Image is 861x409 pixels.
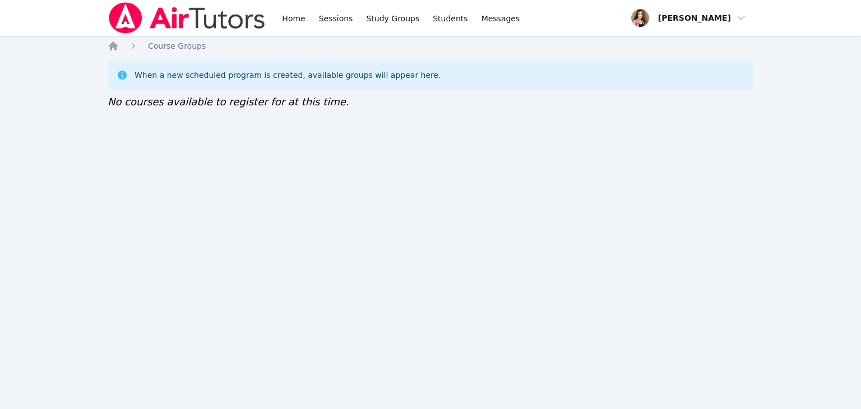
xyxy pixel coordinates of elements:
[108,96,349,108] span: No courses available to register for at this time.
[108,2,266,34] img: Air Tutors
[135,69,441,81] div: When a new scheduled program is created, available groups will appear here.
[148,41,206,50] span: Course Groups
[482,13,520,24] span: Messages
[148,40,206,52] a: Course Groups
[108,40,753,52] nav: Breadcrumb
